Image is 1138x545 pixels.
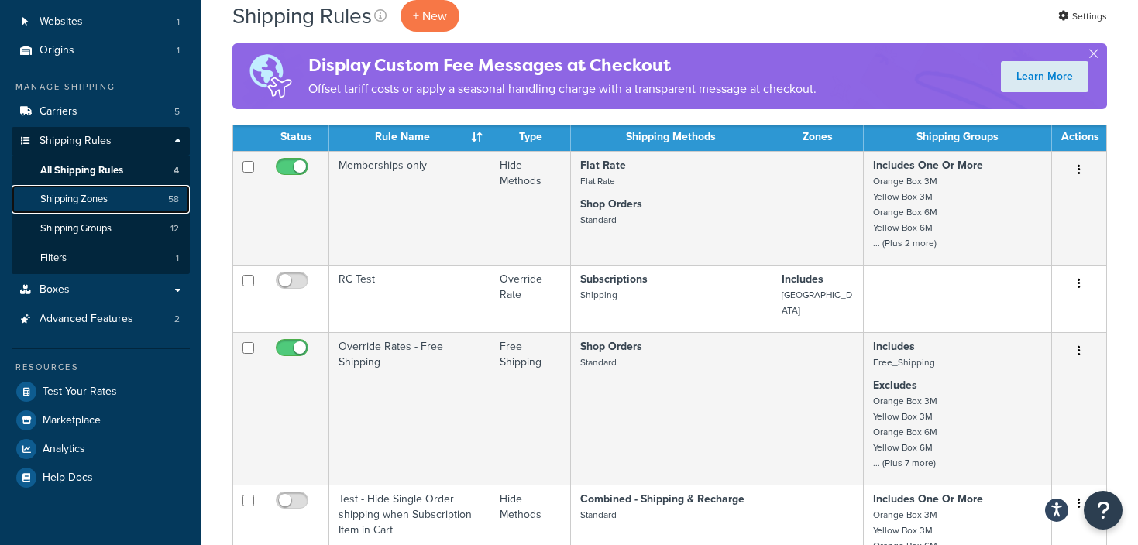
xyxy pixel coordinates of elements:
[782,271,823,287] strong: Includes
[580,338,642,355] strong: Shop Orders
[40,105,77,118] span: Carriers
[40,252,67,265] span: Filters
[12,244,190,272] a: Filters 1
[580,288,617,302] small: Shipping
[177,15,180,29] span: 1
[12,305,190,334] a: Advanced Features 2
[873,394,937,470] small: Orange Box 3M Yellow Box 3M Orange Box 6M Yellow Box 6M ... (Plus 7 more)
[782,288,852,317] small: [GEOGRAPHIC_DATA]
[329,332,490,485] td: Override Rates - Free Shipping
[12,214,190,243] a: Shipping Groups 12
[168,193,179,206] span: 58
[12,276,190,304] a: Boxes
[329,123,490,151] th: Rule Name : activate to sort column ascending
[177,44,180,57] span: 1
[12,185,190,214] li: Shipping Zones
[490,123,570,151] th: Type
[232,1,372,31] h1: Shipping Rules
[12,464,190,492] a: Help Docs
[40,135,112,148] span: Shipping Rules
[580,491,744,507] strong: Combined - Shipping & Recharge
[170,222,179,235] span: 12
[40,15,83,29] span: Websites
[40,44,74,57] span: Origins
[12,81,190,94] div: Manage Shipping
[40,193,108,206] span: Shipping Zones
[174,164,179,177] span: 4
[490,332,570,485] td: Free Shipping
[873,491,983,507] strong: Includes One Or More
[864,123,1051,151] th: Shipping Groups
[40,283,70,296] span: Boxes
[12,98,190,126] li: Carriers
[308,78,817,100] p: Offset tariff costs or apply a seasonal handling charge with a transparent message at checkout.
[43,443,85,456] span: Analytics
[40,313,133,326] span: Advanced Features
[571,123,772,151] th: Shipping Methods
[329,265,490,332] td: RC Test
[12,185,190,214] a: Shipping Zones 58
[12,435,190,463] a: Analytics
[12,36,190,65] a: Origins 1
[232,43,308,109] img: duties-banner-06bc72dcb5fe05cb3f9472aba00be2ae8eb53ab6f0d8bb03d382ba314ac3c341.png
[580,174,615,188] small: Flat Rate
[580,508,617,522] small: Standard
[12,214,190,243] li: Shipping Groups
[580,355,617,369] small: Standard
[873,157,983,173] strong: Includes One Or More
[329,151,490,265] td: Memberships only
[12,406,190,434] a: Marketplace
[174,313,180,326] span: 2
[263,123,329,151] th: Status
[873,355,935,369] small: Free_Shipping
[174,105,180,118] span: 5
[12,8,190,36] li: Websites
[873,338,915,355] strong: Includes
[12,305,190,334] li: Advanced Features
[1052,123,1106,151] th: Actions
[12,36,190,65] li: Origins
[40,222,112,235] span: Shipping Groups
[12,127,190,274] li: Shipping Rules
[43,414,101,427] span: Marketplace
[580,271,648,287] strong: Subscriptions
[490,151,570,265] td: Hide Methods
[12,361,190,374] div: Resources
[43,471,93,485] span: Help Docs
[873,377,917,393] strong: Excludes
[40,164,123,177] span: All Shipping Rules
[12,156,190,185] li: All Shipping Rules
[12,127,190,156] a: Shipping Rules
[1084,491,1123,530] button: Open Resource Center
[12,244,190,272] li: Filters
[580,213,617,227] small: Standard
[12,8,190,36] a: Websites 1
[1058,5,1107,27] a: Settings
[176,252,179,265] span: 1
[580,196,642,212] strong: Shop Orders
[308,53,817,78] h4: Display Custom Fee Messages at Checkout
[12,156,190,185] a: All Shipping Rules 4
[12,378,190,406] a: Test Your Rates
[12,98,190,126] a: Carriers 5
[43,386,117,399] span: Test Your Rates
[772,123,865,151] th: Zones
[490,265,570,332] td: Override Rate
[873,174,937,250] small: Orange Box 3M Yellow Box 3M Orange Box 6M Yellow Box 6M ... (Plus 2 more)
[1001,61,1088,92] a: Learn More
[580,157,626,173] strong: Flat Rate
